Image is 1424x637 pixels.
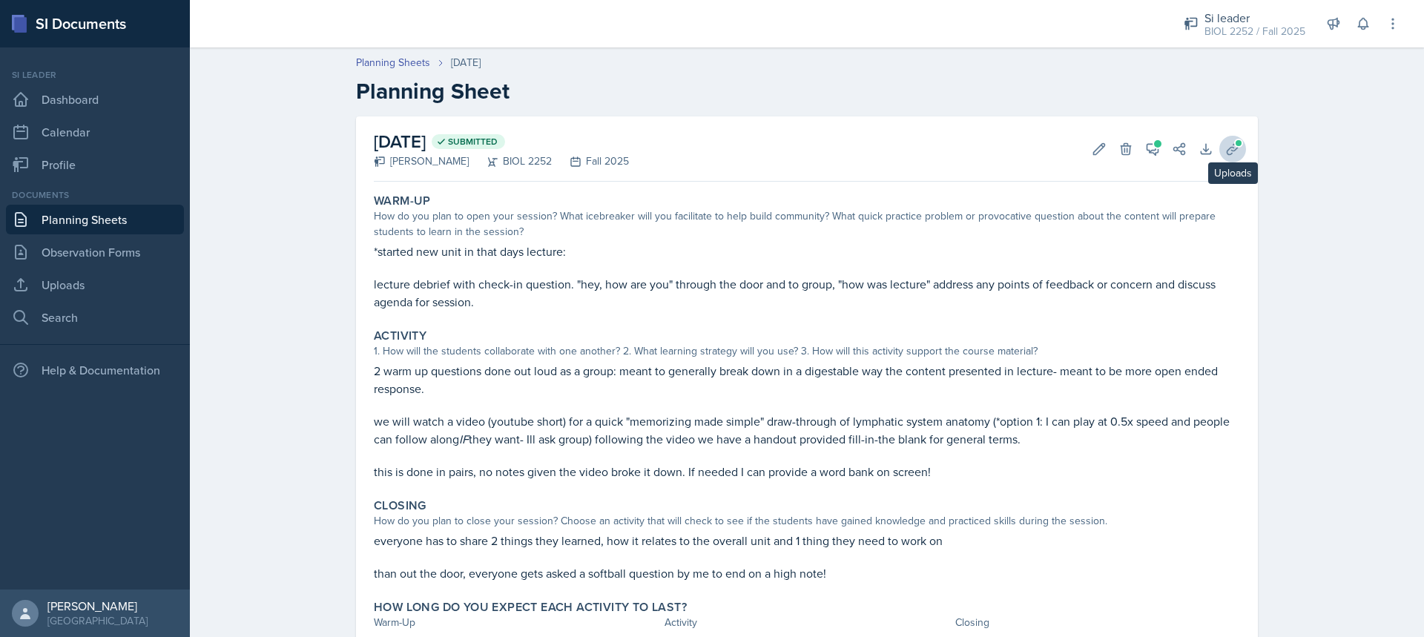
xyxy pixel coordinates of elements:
p: we will watch a video (youtube short) for a quick "memorizing made simple" draw-through of lympha... [374,412,1240,448]
div: Si leader [1204,9,1305,27]
label: How long do you expect each activity to last? [374,600,687,615]
div: Activity [665,615,949,630]
label: Warm-Up [374,194,431,208]
a: Dashboard [6,85,184,114]
div: [DATE] [451,55,481,70]
em: IF [459,431,469,447]
div: Fall 2025 [552,154,629,169]
span: Submitted [448,136,498,148]
button: Uploads [1219,136,1246,162]
h2: [DATE] [374,128,629,155]
label: Activity [374,329,426,343]
a: Search [6,303,184,332]
p: everyone has to share 2 things they learned, how it relates to the overall unit and 1 thing they ... [374,532,1240,549]
div: Documents [6,188,184,202]
div: How do you plan to open your session? What icebreaker will you facilitate to help build community... [374,208,1240,240]
div: Si leader [6,68,184,82]
a: Planning Sheets [6,205,184,234]
div: [PERSON_NAME] [47,598,148,613]
p: than out the door, everyone gets asked a softball question by me to end on a high note! [374,564,1240,582]
div: How do you plan to close your session? Choose an activity that will check to see if the students ... [374,513,1240,529]
div: Warm-Up [374,615,659,630]
a: Uploads [6,270,184,300]
p: 2 warm up questions done out loud as a group: meant to generally break down in a digestable way t... [374,362,1240,397]
a: Calendar [6,117,184,147]
div: BIOL 2252 / Fall 2025 [1204,24,1305,39]
div: [GEOGRAPHIC_DATA] [47,613,148,628]
a: Profile [6,150,184,179]
label: Closing [374,498,426,513]
div: 1. How will the students collaborate with one another? 2. What learning strategy will you use? 3.... [374,343,1240,359]
a: Observation Forms [6,237,184,267]
p: lecture debrief with check-in question. "hey, how are you" through the door and to group, "how wa... [374,275,1240,311]
p: *started new unit in that days lecture: [374,242,1240,260]
div: [PERSON_NAME] [374,154,469,169]
div: Closing [955,615,1240,630]
div: Help & Documentation [6,355,184,385]
h2: Planning Sheet [356,78,1258,105]
div: BIOL 2252 [469,154,552,169]
a: Planning Sheets [356,55,430,70]
p: this is done in pairs, no notes given the video broke it down. If needed I can provide a word ban... [374,463,1240,481]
